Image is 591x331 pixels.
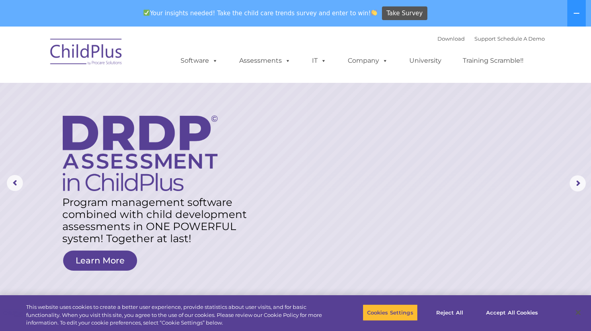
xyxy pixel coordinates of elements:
span: Take Survey [386,6,423,21]
a: Company [340,53,396,69]
a: Software [172,53,226,69]
span: Your insights needed! Take the child care trends survey and enter to win! [140,5,381,21]
img: ChildPlus by Procare Solutions [46,33,127,73]
a: Download [437,35,465,42]
img: ✅ [144,10,150,16]
button: Reject All [425,304,475,321]
a: Support [474,35,496,42]
rs-layer: Program management software combined with child development assessments in ONE POWERFUL system! T... [62,196,252,245]
a: Assessments [231,53,299,69]
button: Accept All Cookies [482,304,542,321]
a: IT [304,53,334,69]
img: DRDP Assessment in ChildPlus [63,115,218,191]
a: Learn More [63,251,137,271]
div: This website uses cookies to create a better user experience, provide statistics about user visit... [26,303,325,327]
button: Cookies Settings [363,304,418,321]
img: 👏 [371,10,377,16]
span: Phone number [112,86,146,92]
a: Take Survey [382,6,427,21]
a: University [401,53,449,69]
button: Close [569,304,587,321]
span: Last name [112,53,136,59]
a: Training Scramble!! [455,53,531,69]
a: Schedule A Demo [497,35,545,42]
font: | [437,35,545,42]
